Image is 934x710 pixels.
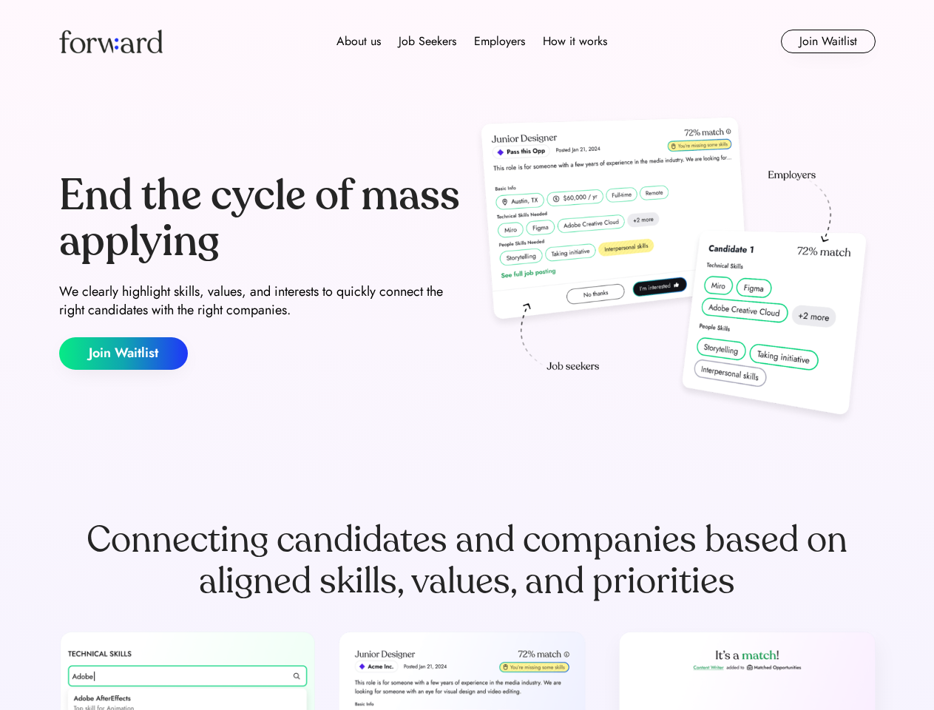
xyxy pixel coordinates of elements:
img: hero-image.png [473,112,876,430]
div: How it works [543,33,607,50]
div: Connecting candidates and companies based on aligned skills, values, and priorities [59,519,876,602]
button: Join Waitlist [59,337,188,370]
div: We clearly highlight skills, values, and interests to quickly connect the right candidates with t... [59,283,461,319]
div: About us [336,33,381,50]
div: End the cycle of mass applying [59,173,461,264]
button: Join Waitlist [781,30,876,53]
img: Forward logo [59,30,163,53]
div: Job Seekers [399,33,456,50]
div: Employers [474,33,525,50]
